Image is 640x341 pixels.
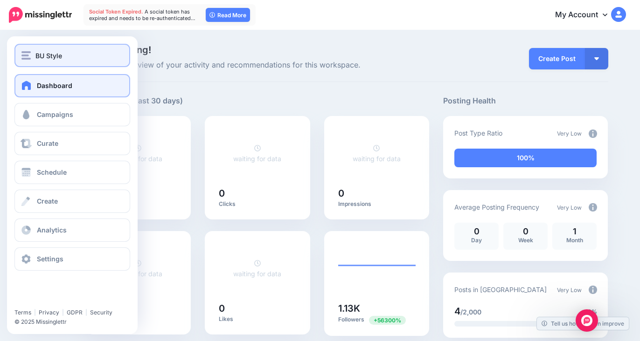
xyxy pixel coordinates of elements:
[454,284,547,295] p: Posts in [GEOGRAPHIC_DATA]
[37,139,58,147] span: Curate
[219,189,296,198] h5: 0
[338,304,416,313] h5: 1.13K
[37,110,73,118] span: Campaigns
[537,317,629,330] a: Tell us how we can improve
[100,189,177,198] h5: 0
[338,189,416,198] h5: 0
[34,309,36,316] span: |
[454,306,460,317] span: 4
[39,309,59,316] a: Privacy
[518,237,533,244] span: Week
[508,227,543,236] p: 0
[37,197,58,205] span: Create
[557,204,582,211] span: Very Low
[454,149,597,167] div: 100% of your posts in the last 30 days have been from Drip Campaigns
[37,226,67,234] span: Analytics
[589,130,597,138] img: info-circle-grey.png
[557,227,592,236] p: 1
[589,203,597,211] img: info-circle-grey.png
[471,237,482,244] span: Day
[454,202,539,212] p: Average Posting Frequency
[85,309,87,316] span: |
[443,95,608,107] h5: Posting Health
[37,82,72,89] span: Dashboard
[219,315,296,323] p: Likes
[233,259,281,278] a: waiting for data
[219,304,296,313] h5: 0
[14,309,31,316] a: Terms
[594,57,599,60] img: arrow-down-white.png
[14,44,130,67] button: BU Style
[460,308,481,316] span: /2,000
[14,295,87,305] iframe: Twitter Follow Button
[353,144,401,163] a: waiting for data
[9,7,72,23] img: Missinglettr
[37,255,63,263] span: Settings
[454,128,502,138] p: Post Type Ratio
[557,130,582,137] span: Very Low
[14,161,130,184] a: Schedule
[14,103,130,126] a: Campaigns
[21,51,31,60] img: menu.png
[67,309,83,316] a: GDPR
[100,200,177,208] p: Posts
[338,200,416,208] p: Impressions
[233,144,281,163] a: waiting for data
[14,218,130,242] a: Analytics
[14,74,130,97] a: Dashboard
[576,309,598,332] div: Open Intercom Messenger
[546,4,626,27] a: My Account
[14,317,137,327] li: © 2025 Missinglettr
[14,247,130,271] a: Settings
[37,168,67,176] span: Schedule
[529,48,585,69] a: Create Post
[338,315,416,324] p: Followers
[114,144,162,163] a: waiting for data
[566,237,583,244] span: Month
[589,286,597,294] img: info-circle-grey.png
[219,200,296,208] p: Clicks
[14,132,130,155] a: Curate
[114,259,162,278] a: waiting for data
[557,286,582,293] span: Very Low
[89,8,195,21] span: A social token has expired and needs to be re-authenticated…
[588,307,597,316] span: 0%
[459,227,494,236] p: 0
[62,309,64,316] span: |
[14,190,130,213] a: Create
[206,8,250,22] a: Read More
[90,309,112,316] a: Security
[89,8,143,15] span: Social Token Expired.
[369,316,406,325] span: Previous period: 2
[86,59,430,71] span: Here's an overview of your activity and recommendations for this workspace.
[35,50,62,61] span: BU Style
